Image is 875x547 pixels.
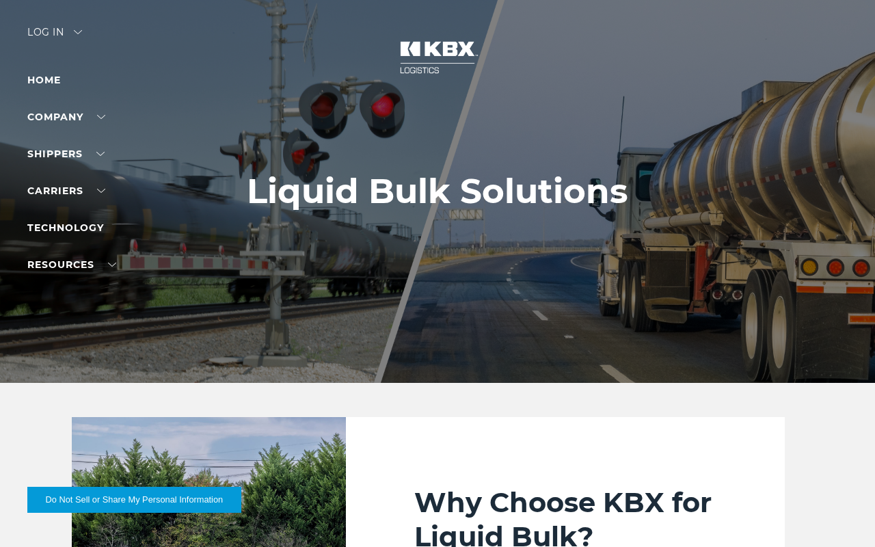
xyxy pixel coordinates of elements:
[247,172,628,211] h1: Liquid Bulk Solutions
[27,258,116,271] a: RESOURCES
[27,27,82,47] div: Log in
[27,487,241,513] button: Do Not Sell or Share My Personal Information
[27,111,105,123] a: Company
[27,148,105,160] a: SHIPPERS
[27,185,105,197] a: Carriers
[74,30,82,34] img: arrow
[27,74,61,86] a: Home
[807,481,875,547] iframe: Chat Widget
[27,222,104,234] a: Technology
[386,27,489,88] img: kbx logo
